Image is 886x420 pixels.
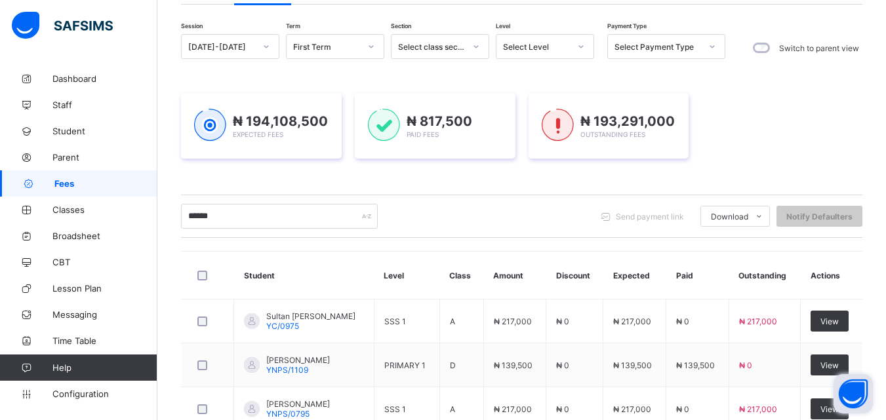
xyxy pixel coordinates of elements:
span: Outstanding Fees [580,130,645,138]
span: Lesson Plan [52,283,157,294]
span: ₦ 139,500 [613,360,652,370]
span: A [450,404,455,414]
span: ₦ 0 [739,360,752,370]
img: expected-1.03dd87d44185fb6c27cc9b2570c10499.svg [194,109,226,142]
span: ₦ 139,500 [676,360,715,370]
span: Classes [52,204,157,215]
span: ₦ 0 [676,316,689,326]
span: D [450,360,456,370]
span: ₦ 0 [556,360,569,370]
span: ₦ 0 [556,316,569,326]
span: Level [496,22,510,29]
img: outstanding-1.146d663e52f09953f639664a84e30106.svg [542,109,574,142]
span: A [450,316,455,326]
span: Send payment link [616,212,684,221]
span: [PERSON_NAME] [266,399,330,409]
span: Session [181,22,203,29]
span: Paid Fees [407,130,439,138]
span: ₦ 817,500 [407,113,472,129]
th: Amount [483,252,546,299]
span: ₦ 217,000 [613,404,651,414]
span: Notify Defaulters [786,212,853,221]
span: ₦ 217,000 [494,404,532,414]
span: SSS 1 [384,316,406,326]
span: Help [52,362,157,373]
th: Class [439,252,483,299]
div: [DATE]-[DATE] [188,42,255,52]
th: Level [374,252,439,299]
span: ₦ 217,000 [613,316,651,326]
span: CBT [52,257,157,267]
span: ₦ 217,000 [739,316,777,326]
th: Actions [801,252,862,299]
span: Parent [52,152,157,162]
th: Expected [603,252,666,299]
span: Sultan [PERSON_NAME] [266,311,355,321]
img: paid-1.3eb1404cbcb1d3b736510a26bbfa3ccb.svg [368,109,400,142]
span: Broadsheet [52,231,157,241]
span: ₦ 139,500 [494,360,533,370]
span: Staff [52,100,157,110]
img: safsims [12,12,113,39]
span: View [820,316,839,326]
span: ₦ 193,291,000 [580,113,675,129]
span: Fees [54,178,157,189]
th: Paid [666,252,729,299]
span: Payment Type [607,22,647,29]
button: Open asap [834,374,873,413]
div: Select class section [398,42,465,52]
span: Dashboard [52,73,157,84]
span: ₦ 0 [556,404,569,414]
span: Section [391,22,411,29]
span: SSS 1 [384,404,406,414]
div: First Term [293,42,360,52]
span: Term [286,22,300,29]
th: Outstanding [729,252,801,299]
span: Download [711,212,748,221]
span: ₦ 217,000 [494,316,532,326]
span: ₦ 194,108,500 [233,113,328,129]
span: PRIMARY 1 [384,360,426,370]
span: Expected Fees [233,130,283,138]
div: Select Level [503,42,570,52]
span: View [820,404,839,414]
span: [PERSON_NAME] [266,355,330,365]
th: Student [234,252,374,299]
span: YNPS/1109 [266,365,308,375]
span: Configuration [52,389,157,399]
span: Messaging [52,309,157,320]
span: Time Table [52,335,157,346]
div: Select Payment Type [614,42,701,52]
span: YC/0975 [266,321,299,331]
span: Student [52,126,157,136]
span: ₦ 217,000 [739,404,777,414]
span: View [820,360,839,370]
label: Switch to parent view [779,43,859,53]
span: ₦ 0 [676,404,689,414]
th: Discount [546,252,603,299]
span: YNPS/0795 [266,409,310,419]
